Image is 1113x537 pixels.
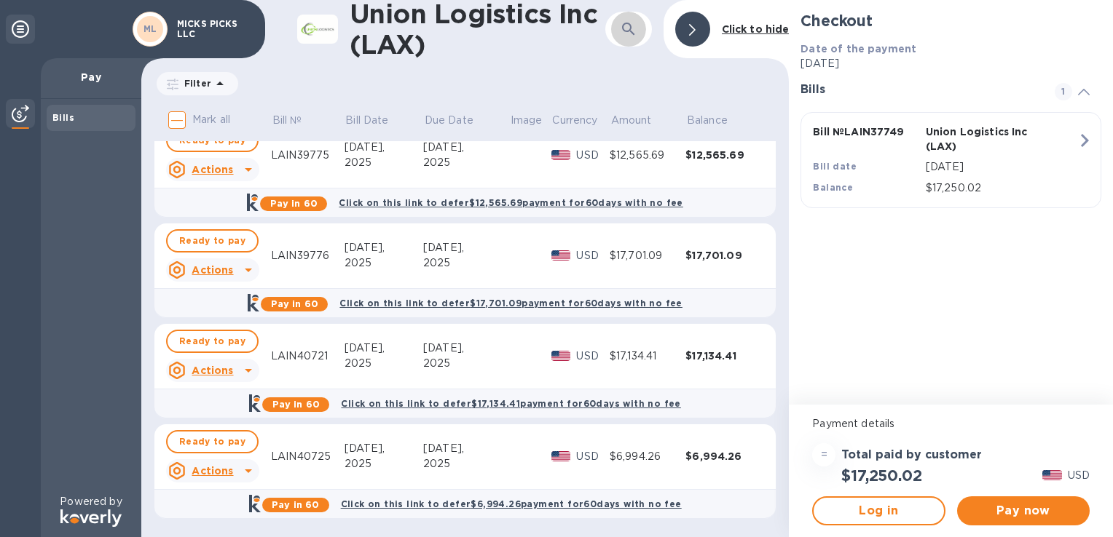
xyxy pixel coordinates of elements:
[423,356,509,371] div: 2025
[1042,470,1062,480] img: USD
[841,448,982,462] h3: Total paid by customer
[801,56,1101,71] p: [DATE]
[272,499,319,510] b: Pay in 60
[178,77,211,89] p: Filter
[423,140,509,155] div: [DATE],
[272,113,302,128] p: Bill №
[969,502,1078,520] span: Pay now
[685,148,761,162] div: $12,565.69
[812,496,945,525] button: Log in
[60,494,122,509] p: Powered by
[271,349,345,364] div: LAIN40721
[552,113,597,128] p: Currency
[423,441,509,456] div: [DATE],
[610,449,685,464] div: $6,994.26
[339,298,682,309] b: Click on this link to defer $17,701.09 payment for 60 days with no fee
[345,356,423,371] div: 2025
[271,449,345,464] div: LAIN40725
[423,456,509,472] div: 2025
[423,240,509,255] div: [DATE],
[813,182,853,193] b: Balance
[576,148,610,163] p: USD
[801,43,916,55] b: Date of the payment
[270,198,318,209] b: Pay in 60
[345,113,388,128] p: Bill Date
[177,19,250,39] p: MICKS PICKS LLC
[345,255,423,271] div: 2025
[926,124,1032,154] p: Union Logistics Inc (LAX)
[341,398,680,409] b: Click on this link to defer $17,134.41 payment for 60 days with no fee
[345,441,423,456] div: [DATE],
[425,113,473,128] p: Due Date
[687,113,747,128] span: Balance
[551,351,571,361] img: USD
[926,159,1077,175] p: [DATE]
[179,333,245,350] span: Ready to pay
[345,140,423,155] div: [DATE],
[166,330,259,353] button: Ready to pay
[423,255,509,271] div: 2025
[687,113,728,128] p: Balance
[345,240,423,255] div: [DATE],
[685,248,761,263] div: $17,701.09
[341,498,682,509] b: Click on this link to defer $6,994.26 payment for 60 days with no fee
[812,416,1090,431] p: Payment details
[610,349,685,364] div: $17,134.41
[143,23,157,34] b: ML
[611,113,652,128] p: Amount
[345,155,423,170] div: 2025
[192,112,230,127] p: Mark all
[685,449,761,464] div: $6,994.26
[345,341,423,356] div: [DATE],
[423,155,509,170] div: 2025
[1068,468,1090,483] p: USD
[576,449,610,464] p: USD
[551,150,571,160] img: USD
[813,161,857,172] b: Bill date
[801,112,1101,208] button: Bill №LAIN37749Union Logistics Inc (LAX)Bill date[DATE]Balance$17,250.02
[192,465,233,477] u: Actions
[192,164,233,175] u: Actions
[425,113,492,128] span: Due Date
[345,113,407,128] span: Bill Date
[576,349,610,364] p: USD
[271,298,318,309] b: Pay in 60
[825,502,932,520] span: Log in
[166,430,259,453] button: Ready to pay
[179,433,245,450] span: Ready to pay
[610,248,685,263] div: $17,701.09
[551,451,571,461] img: USD
[272,399,320,410] b: Pay in 60
[957,496,1090,525] button: Pay now
[423,341,509,356] div: [DATE],
[60,509,122,527] img: Logo
[576,248,610,263] p: USD
[926,180,1077,196] p: $17,250.02
[192,264,233,276] u: Actions
[271,148,345,163] div: LAIN39775
[801,83,1037,97] h3: Bills
[179,232,245,250] span: Ready to pay
[841,466,921,485] h2: $17,250.02
[339,197,683,208] b: Click on this link to defer $12,565.69 payment for 60 days with no fee
[610,148,685,163] div: $12,565.69
[271,248,345,263] div: LAIN39776
[192,365,233,376] u: Actions
[272,113,321,128] span: Bill №
[345,456,423,472] div: 2025
[611,113,671,128] span: Amount
[166,229,259,252] button: Ready to pay
[551,250,571,260] img: USD
[722,23,790,35] b: Click to hide
[812,443,835,466] div: =
[813,124,919,139] p: Bill № LAIN37749
[801,12,1101,30] h2: Checkout
[1055,83,1072,100] span: 1
[52,70,130,84] p: Pay
[511,113,543,128] p: Image
[685,349,761,363] div: $17,134.41
[52,112,74,123] b: Bills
